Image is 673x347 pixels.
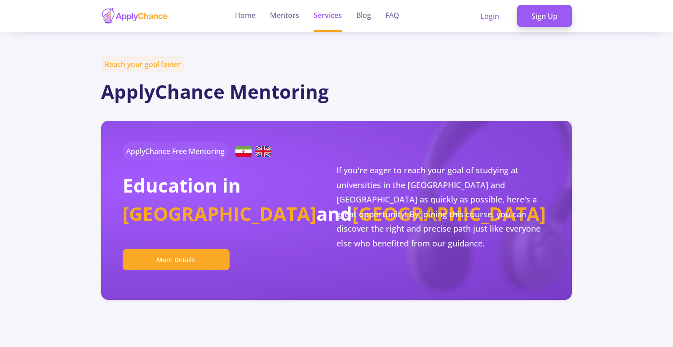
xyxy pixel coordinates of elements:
img: Iran Flag [235,146,252,157]
span: Reach your goal faster [101,56,185,73]
a: More Details [123,255,237,264]
a: Login [466,5,514,27]
h2: Education in and [123,171,336,228]
span: ApplyChance Free Mentoring [123,142,228,160]
p: If you're eager to reach your goal of studying at universities in the [GEOGRAPHIC_DATA] and [GEOG... [336,163,550,250]
span: [GEOGRAPHIC_DATA] [123,201,316,226]
img: applychance logo [101,7,168,25]
a: Sign Up [517,5,572,27]
h1: ApplyChance Mentoring [101,80,572,103]
img: United Kingdom Flag [255,146,271,157]
button: More Details [123,249,230,270]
